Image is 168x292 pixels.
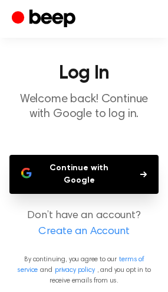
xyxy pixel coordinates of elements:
[17,256,143,274] a: terms of service
[9,208,159,240] p: Don’t have an account?
[55,267,95,274] a: privacy policy
[12,8,78,31] a: Beep
[9,254,159,286] p: By continuing, you agree to our and , and you opt in to receive emails from us.
[12,224,156,240] a: Create an Account
[9,64,159,83] h1: Log In
[9,92,159,122] p: Welcome back! Continue with Google to log in.
[9,155,159,194] button: Continue with Google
